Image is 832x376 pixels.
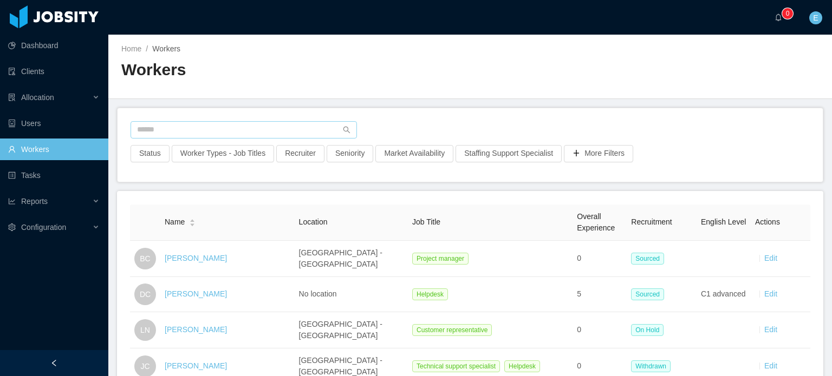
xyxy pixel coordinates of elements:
span: Customer representative [412,324,492,336]
span: Actions [755,217,780,226]
span: BC [140,248,150,269]
a: [PERSON_NAME] [165,289,227,298]
span: LN [140,319,150,341]
button: Seniority [327,145,373,162]
button: Market Availability [375,145,453,162]
h2: Workers [121,59,470,81]
span: Allocation [21,93,54,102]
a: icon: profileTasks [8,164,100,186]
span: Project manager [412,253,469,265]
td: C1 advanced [697,277,751,312]
i: icon: setting [8,223,16,231]
span: Sourced [631,288,664,300]
a: On Hold [631,325,668,334]
button: Worker Types - Job Titles [172,145,274,162]
a: Edit [764,289,777,298]
button: Staffing Support Specialist [456,145,562,162]
td: No location [295,277,408,312]
a: icon: pie-chartDashboard [8,35,100,56]
td: 0 [573,241,627,277]
td: [GEOGRAPHIC_DATA] - [GEOGRAPHIC_DATA] [295,312,408,348]
i: icon: search [343,126,350,134]
span: Overall Experience [577,212,615,232]
span: On Hold [631,324,664,336]
span: Technical support specialist [412,360,500,372]
span: Withdrawn [631,360,671,372]
span: Workers [152,44,180,53]
span: Helpdesk [504,360,540,372]
button: Recruiter [276,145,324,162]
a: Home [121,44,141,53]
i: icon: line-chart [8,197,16,205]
a: icon: userWorkers [8,138,100,160]
button: Status [131,145,170,162]
i: icon: solution [8,94,16,101]
span: Configuration [21,223,66,232]
i: icon: caret-up [190,218,196,221]
span: DC [140,283,151,305]
span: Helpdesk [412,288,448,300]
a: [PERSON_NAME] [165,361,227,370]
span: / [146,44,148,53]
span: Location [299,217,328,226]
td: 5 [573,277,627,312]
span: E [813,11,818,24]
span: Recruitment [631,217,672,226]
a: Edit [764,361,777,370]
i: icon: bell [775,14,782,21]
a: icon: auditClients [8,61,100,82]
span: Job Title [412,217,440,226]
a: Sourced [631,289,668,298]
td: [GEOGRAPHIC_DATA] - [GEOGRAPHIC_DATA] [295,241,408,277]
a: [PERSON_NAME] [165,254,227,262]
span: English Level [701,217,746,226]
a: [PERSON_NAME] [165,325,227,334]
a: Withdrawn [631,361,675,370]
td: 0 [573,312,627,348]
a: Edit [764,254,777,262]
span: Name [165,216,185,228]
a: Sourced [631,254,668,262]
span: Sourced [631,253,664,265]
a: Edit [764,325,777,334]
button: icon: plusMore Filters [564,145,633,162]
div: Sort [189,217,196,225]
i: icon: caret-down [190,222,196,225]
span: Reports [21,197,48,206]
sup: 0 [782,8,793,19]
a: icon: robotUsers [8,113,100,134]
